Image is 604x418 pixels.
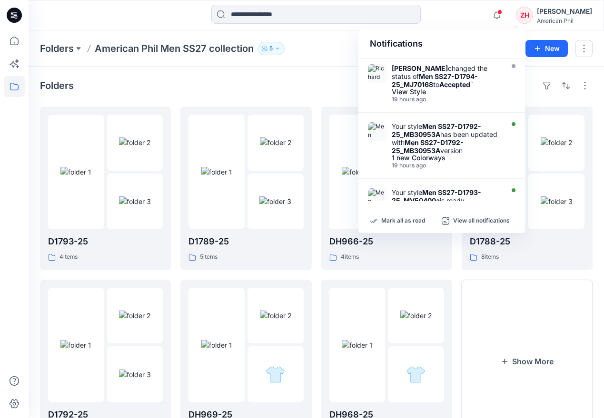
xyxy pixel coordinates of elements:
img: folder 2 [260,311,291,321]
p: 8 items [481,252,499,262]
button: New [525,40,568,57]
img: folder 3 [119,196,151,206]
div: Your style is ready [392,188,501,204]
button: 5 [257,42,285,55]
img: folder 3 [541,196,573,206]
div: Notifications [358,29,525,58]
div: American Phil [537,17,592,24]
a: Folders [40,42,74,55]
img: folder 3 [406,365,426,384]
div: View Style [392,88,501,95]
img: folder 1 [201,340,232,350]
strong: Men SS27-D1794-25_MJ70168 [392,72,478,88]
a: folder 1folder 2folder 3D1788-258items [462,107,593,270]
p: D1793-25 [48,235,163,248]
img: folder 2 [541,137,572,147]
img: Men SS27-D1793-25_MV50400a [368,188,387,207]
strong: Men SS27-D1792-25_MB30953A [392,122,481,138]
img: folder 1 [342,340,373,350]
strong: [PERSON_NAME] [392,64,448,72]
p: 5 items [200,252,218,262]
img: folder 1 [60,340,91,350]
img: folder 3 [266,365,285,384]
strong: Accepted [439,80,470,88]
p: D1788-25 [470,235,584,248]
p: D1789-25 [188,235,303,248]
a: folder 1folder 2folder 3D1789-255items [180,107,311,270]
img: folder 3 [259,196,291,206]
img: folder 2 [260,137,291,147]
img: Richard Dromard [368,64,387,83]
div: ZH [516,7,533,24]
div: Tuesday, August 26, 2025 05:55 [392,162,501,169]
img: folder 1 [201,167,232,177]
img: Men SS27-D1792-25_MB30953A [368,122,387,141]
div: changed the status of to ` [392,64,501,88]
img: folder 2 [400,311,432,321]
a: folder 1folder 2folder 3DH966-254items [321,107,452,270]
p: American Phil Men SS27 collection [95,42,254,55]
p: 5 [269,43,273,54]
div: Your style has been updated with version [392,122,501,155]
p: View all notifications [453,217,510,225]
h4: Folders [40,80,74,91]
img: folder 1 [342,167,373,177]
strong: Men SS27-D1793-25_MV50400a [392,188,481,204]
img: folder 2 [119,311,150,321]
p: DH966-25 [329,235,444,248]
div: [PERSON_NAME] [537,6,592,17]
img: folder 3 [119,369,151,379]
a: folder 1folder 2folder 3D1793-254items [40,107,171,270]
p: 4 items [59,252,78,262]
div: Tuesday, August 26, 2025 06:16 [392,96,501,103]
strong: Men SS27-D1792-25_MB30953A [392,138,464,155]
p: 4 items [341,252,359,262]
div: 1 new Colorways [392,155,501,161]
img: folder 1 [60,167,91,177]
p: Mark all as read [381,217,425,225]
img: folder 2 [119,137,150,147]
